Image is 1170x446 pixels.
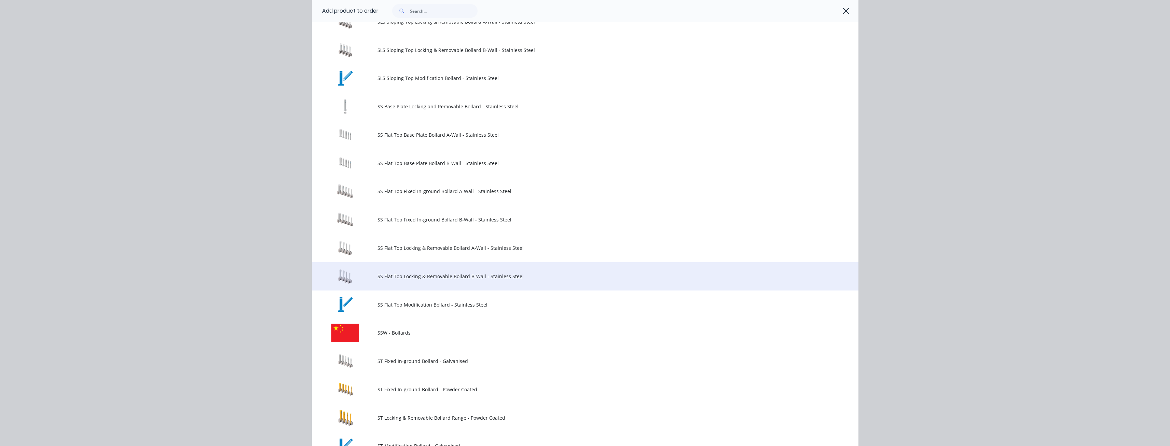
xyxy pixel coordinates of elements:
[410,4,478,18] input: Search...
[377,244,762,252] span: SS Flat Top Locking & Removable Bollard A-Wall - Stainless Steel
[377,386,762,393] span: ST Fixed In-ground Bollard - Powder Coated
[377,357,762,365] span: ST Fixed In-ground Bollard - Galvanised
[377,216,762,223] span: SS Flat Top Fixed In-ground Bollard B-Wall - Stainless Steel
[377,75,762,82] span: SLS Sloping Top Modification Bollard - Stainless Steel
[377,301,762,308] span: SS Flat Top Modification Bollard - Stainless Steel
[377,188,762,195] span: SS Flat Top Fixed In-ground Bollard A-Wall - Stainless Steel
[377,103,762,110] span: SS Base Plate Locking and Removable Bollard - Stainless Steel
[377,46,762,54] span: SLS Sloping Top Locking & Removable Bollard B-Wall - Stainless Steel
[377,160,762,167] span: SS Flat Top Base Plate Bollard B-Wall - Stainless Steel
[377,329,762,336] span: SSW - Bollards
[377,273,762,280] span: SS Flat Top Locking & Removable Bollard B-Wall - Stainless Steel
[377,414,762,421] span: ST Locking & Removable Bollard Range - Powder Coated
[377,131,762,138] span: SS Flat Top Base Plate Bollard A-Wall - Stainless Steel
